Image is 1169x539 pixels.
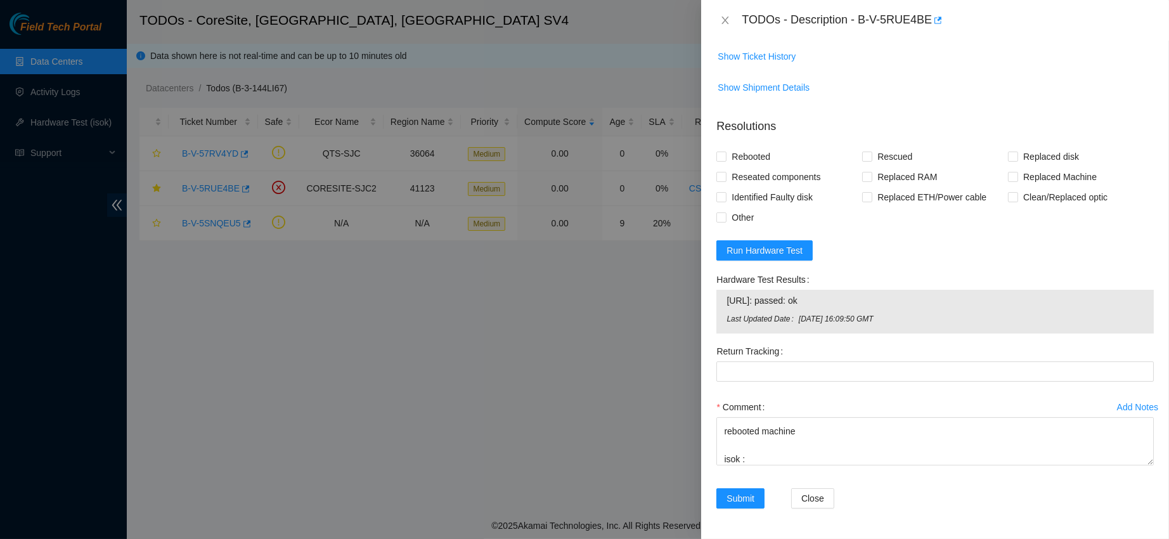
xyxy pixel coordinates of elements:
[872,187,991,207] span: Replaced ETH/Power cable
[716,397,770,417] label: Comment
[1018,167,1102,187] span: Replaced Machine
[727,146,775,167] span: Rebooted
[727,187,818,207] span: Identified Faulty disk
[716,269,814,290] label: Hardware Test Results
[716,361,1154,382] input: Return Tracking
[727,294,1144,308] span: [URL]: passed: ok
[716,240,813,261] button: Run Hardware Test
[716,417,1154,465] textarea: Comment
[1018,187,1113,207] span: Clean/Replaced optic
[1117,403,1158,412] div: Add Notes
[717,77,810,98] button: Show Shipment Details
[720,15,730,25] span: close
[718,49,796,63] span: Show Ticket History
[799,313,1144,325] span: [DATE] 16:09:50 GMT
[716,488,765,509] button: Submit
[716,341,788,361] label: Return Tracking
[872,146,917,167] span: Rescued
[801,491,824,505] span: Close
[727,167,825,187] span: Reseated components
[727,313,798,325] span: Last Updated Date
[716,108,1154,135] p: Resolutions
[791,488,834,509] button: Close
[717,46,796,67] button: Show Ticket History
[716,15,734,27] button: Close
[727,244,803,257] span: Run Hardware Test
[742,10,1154,30] div: TODOs - Description - B-V-5RUE4BE
[1018,146,1084,167] span: Replaced disk
[872,167,942,187] span: Replaced RAM
[727,207,759,228] span: Other
[1116,397,1159,417] button: Add Notes
[727,491,754,505] span: Submit
[718,81,810,94] span: Show Shipment Details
